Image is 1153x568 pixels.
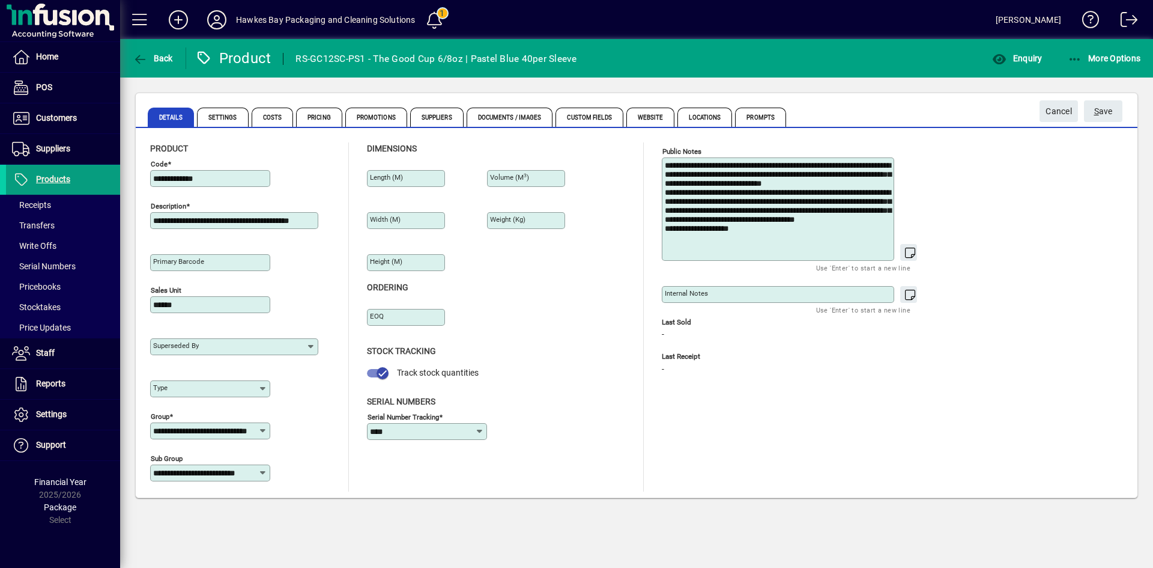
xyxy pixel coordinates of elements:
[151,454,183,463] mat-label: Sub group
[490,173,529,182] mat-label: Volume (m )
[151,412,169,421] mat-label: Group
[6,369,120,399] a: Reports
[36,144,70,153] span: Suppliers
[36,113,77,123] span: Customers
[1084,100,1122,122] button: Save
[662,353,842,361] span: Last Receipt
[6,236,120,256] a: Write Offs
[367,144,417,153] span: Dimensions
[120,47,186,69] app-page-header-button: Back
[36,82,52,92] span: POS
[6,42,120,72] a: Home
[153,383,168,392] mat-label: Type
[1094,106,1099,116] span: S
[1068,53,1141,63] span: More Options
[345,108,407,127] span: Promotions
[370,215,401,224] mat-label: Width (m)
[252,108,294,127] span: Costs
[36,348,55,358] span: Staff
[665,289,708,298] mat-label: Internal Notes
[490,215,525,224] mat-label: Weight (Kg)
[12,282,61,292] span: Pricebooks
[996,10,1061,29] div: [PERSON_NAME]
[153,257,204,266] mat-label: Primary barcode
[6,215,120,236] a: Transfers
[159,9,198,31] button: Add
[6,317,120,338] a: Price Updates
[130,47,176,69] button: Back
[151,160,168,168] mat-label: Code
[816,261,910,275] mat-hint: Use 'Enter' to start a new line
[626,108,675,127] span: Website
[989,47,1045,69] button: Enquiry
[467,108,553,127] span: Documents / Images
[12,302,61,312] span: Stocktakes
[150,144,188,153] span: Product
[6,338,120,368] a: Staff
[12,241,56,251] span: Write Offs
[1046,102,1072,121] span: Cancel
[197,108,249,127] span: Settings
[6,103,120,133] a: Customers
[370,173,403,182] mat-label: Length (m)
[148,108,194,127] span: Details
[295,49,576,69] div: RS-GC12SC-PS1 - The Good Cup 6/8oz | Pastel Blue 40per Sleeve
[992,53,1042,63] span: Enquiry
[36,409,67,419] span: Settings
[36,379,65,388] span: Reports
[6,195,120,215] a: Receipts
[198,9,236,31] button: Profile
[368,412,439,421] mat-label: Serial Number tracking
[370,257,402,266] mat-label: Height (m)
[12,261,76,271] span: Serial Numbers
[133,53,173,63] span: Back
[816,303,910,317] mat-hint: Use 'Enter' to start a new line
[6,73,120,103] a: POS
[662,330,664,340] span: -
[555,108,623,127] span: Custom Fields
[12,323,71,332] span: Price Updates
[1073,2,1100,41] a: Knowledge Base
[370,312,384,320] mat-label: EOQ
[662,147,701,156] mat-label: Public Notes
[12,221,55,230] span: Transfers
[367,397,435,406] span: Serial Numbers
[397,368,479,377] span: Track stock quantities
[36,440,66,450] span: Support
[524,173,527,179] sup: 3
[662,365,664,374] span: -
[36,52,58,61] span: Home
[6,276,120,297] a: Pricebooks
[236,10,416,29] div: Hawkes Bay Packaging and Cleaning Solutions
[677,108,732,127] span: Locations
[1040,100,1078,122] button: Cancel
[662,319,842,326] span: Last Sold
[1094,102,1113,121] span: ave
[44,502,76,512] span: Package
[6,134,120,164] a: Suppliers
[151,286,181,295] mat-label: Sales unit
[410,108,464,127] span: Suppliers
[6,400,120,430] a: Settings
[367,282,408,292] span: Ordering
[195,49,271,68] div: Product
[1065,47,1144,69] button: More Options
[34,477,86,487] span: Financial Year
[296,108,342,127] span: Pricing
[6,256,120,276] a: Serial Numbers
[1112,2,1138,41] a: Logout
[151,202,186,210] mat-label: Description
[12,200,51,210] span: Receipts
[6,297,120,317] a: Stocktakes
[6,430,120,460] a: Support
[36,174,70,184] span: Products
[153,341,199,350] mat-label: Superseded by
[367,346,436,356] span: Stock Tracking
[735,108,786,127] span: Prompts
